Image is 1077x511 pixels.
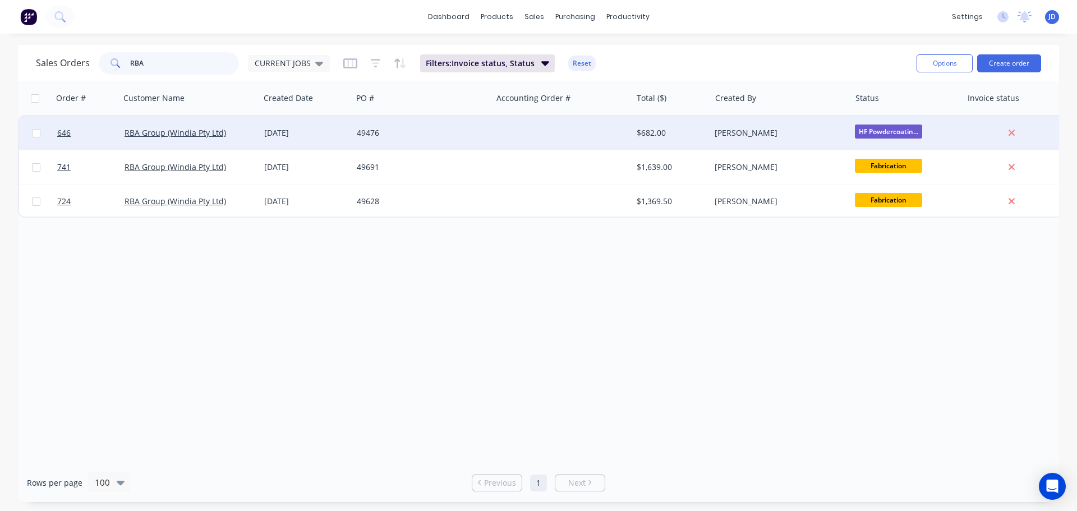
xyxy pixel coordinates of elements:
span: Next [568,477,586,489]
a: Next page [555,477,605,489]
div: Created By [715,93,756,104]
div: Order # [56,93,86,104]
button: Filters:Invoice status, Status [420,54,555,72]
a: RBA Group (Windia Pty Ltd) [125,162,226,172]
div: Total ($) [637,93,666,104]
div: $1,639.00 [637,162,702,173]
span: 741 [57,162,71,173]
span: Fabrication [855,193,922,207]
button: Reset [568,56,596,71]
a: 646 [57,116,125,150]
div: Status [855,93,879,104]
div: 49476 [357,127,481,139]
button: Options [917,54,973,72]
a: 724 [57,185,125,218]
div: 49691 [357,162,481,173]
div: [DATE] [264,127,348,139]
a: Page 1 is your current page [530,475,547,491]
span: Previous [484,477,516,489]
div: [PERSON_NAME] [715,196,839,207]
ul: Pagination [467,475,610,491]
div: $682.00 [637,127,702,139]
span: Filters: Invoice status, Status [426,58,535,69]
div: [PERSON_NAME] [715,162,839,173]
div: settings [946,8,988,25]
a: RBA Group (Windia Pty Ltd) [125,196,226,206]
div: Created Date [264,93,313,104]
span: Fabrication [855,159,922,173]
div: PO # [356,93,374,104]
span: 724 [57,196,71,207]
div: $1,369.50 [637,196,702,207]
h1: Sales Orders [36,58,90,68]
a: dashboard [422,8,475,25]
div: productivity [601,8,655,25]
div: 49628 [357,196,481,207]
div: sales [519,8,550,25]
div: [PERSON_NAME] [715,127,839,139]
span: JD [1048,12,1056,22]
div: Accounting Order # [496,93,570,104]
a: 741 [57,150,125,184]
div: [DATE] [264,196,348,207]
input: Search... [130,52,240,75]
div: purchasing [550,8,601,25]
a: Previous page [472,477,522,489]
div: products [475,8,519,25]
button: Create order [977,54,1041,72]
div: [DATE] [264,162,348,173]
img: Factory [20,8,37,25]
span: CURRENT JOBS [255,57,311,69]
div: Invoice status [968,93,1019,104]
span: Rows per page [27,477,82,489]
span: HF Powdercoatin... [855,125,922,139]
a: RBA Group (Windia Pty Ltd) [125,127,226,138]
div: Customer Name [123,93,185,104]
span: 646 [57,127,71,139]
div: Open Intercom Messenger [1039,473,1066,500]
